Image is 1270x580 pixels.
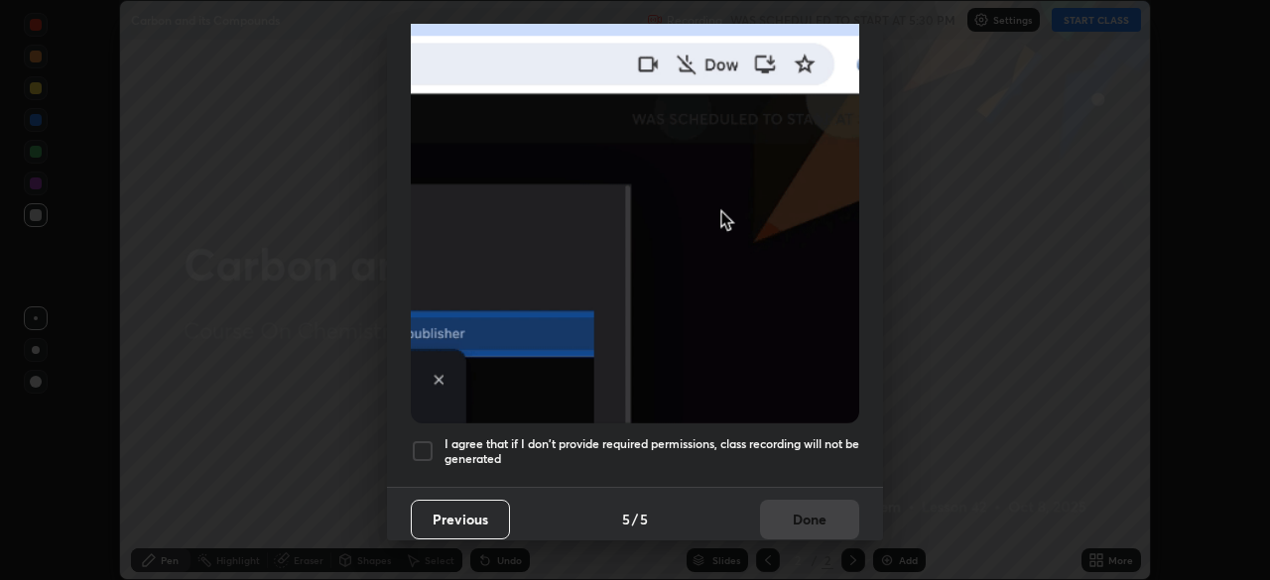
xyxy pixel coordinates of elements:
[632,509,638,529] h4: /
[444,436,859,467] h5: I agree that if I don't provide required permissions, class recording will not be generated
[622,509,630,529] h4: 5
[640,509,648,529] h4: 5
[411,500,510,539] button: Previous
